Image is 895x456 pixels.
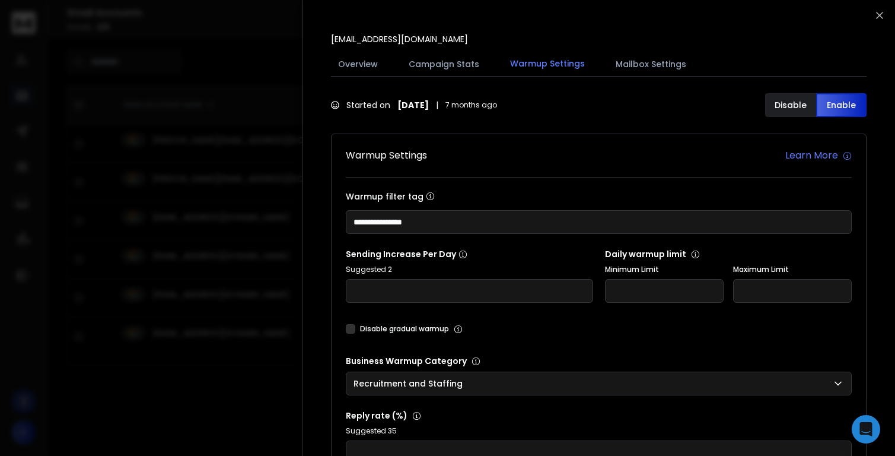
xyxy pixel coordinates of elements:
[785,148,852,163] a: Learn More
[346,426,852,436] p: Suggested 35
[733,265,852,274] label: Maximum Limit
[360,324,449,334] label: Disable gradual warmup
[397,99,429,111] strong: [DATE]
[816,93,867,117] button: Enable
[605,248,852,260] p: Daily warmup limit
[503,50,592,78] button: Warmup Settings
[346,148,427,163] h1: Warmup Settings
[402,51,486,77] button: Campaign Stats
[436,99,438,111] span: |
[331,51,385,77] button: Overview
[346,265,593,274] p: Suggested 2
[346,355,852,367] p: Business Warmup Category
[609,51,693,77] button: Mailbox Settings
[852,415,880,444] div: Open Intercom Messenger
[353,378,467,389] p: Recruitment and Staffing
[445,100,497,110] span: 7 months ago
[605,265,724,274] label: Minimum Limit
[765,93,816,117] button: Disable
[331,99,497,111] div: Started on
[331,33,468,45] p: [EMAIL_ADDRESS][DOMAIN_NAME]
[346,192,852,201] label: Warmup filter tag
[765,93,867,117] button: DisableEnable
[346,410,852,422] p: Reply rate (%)
[346,248,593,260] p: Sending Increase Per Day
